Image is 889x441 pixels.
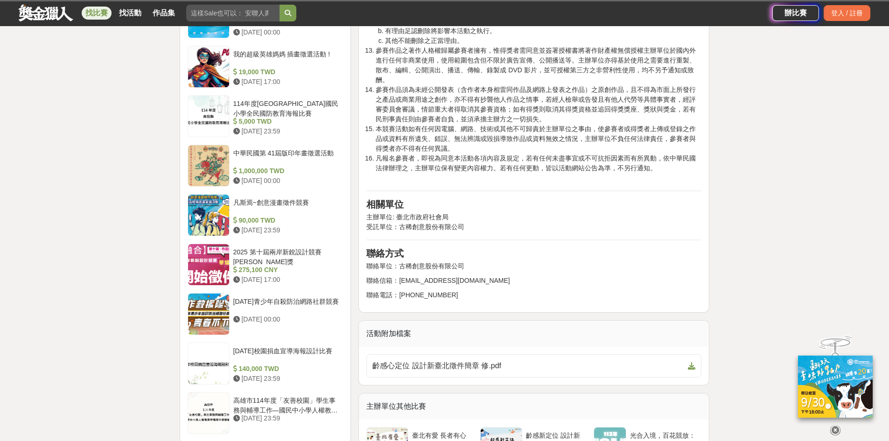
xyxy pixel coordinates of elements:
span: 齡感心定位 設計新臺北徵件簡章 修.pdf [372,360,684,371]
p: 聯絡電話：[PHONE_NUMBER] [366,290,701,300]
p: 聯絡信箱：[EMAIL_ADDRESS][DOMAIN_NAME] [366,276,701,286]
div: [DATE] 23:59 [233,413,340,423]
a: 找活動 [115,7,145,20]
li: 參賽作品之著作人格權歸屬參賽者擁有，惟得獎者需同意並簽署授權書將著作財產權無償授權主辦單位於國內外進行任何非商業使用，使用範圍包含但不限於廣告宣傳、公開播送等。主辦單位亦得基於使用之需要進行重製... [376,46,701,85]
a: 齡感心定位 設計新臺北徵件簡章 修.pdf [366,354,701,378]
div: [DATE] 17:00 [233,77,340,87]
div: [DATE] 00:00 [233,28,340,37]
a: 2025 第十屆兩岸新銳設計競賽 [PERSON_NAME]獎 275,100 CNY [DATE] 17:00 [188,244,343,286]
li: 凡報名參賽者，即視為同意本活動各項內容及規定，若有任何未盡事宜或不可抗拒因素而有所異動，依中華民國法律辦理之，主辦單位保有變更內容權力。若有任何更動，皆以活動網站公告為準，不另行通知。 [376,154,701,183]
li: 本競賽活動如有任何因電腦、網路、技術或其他不可歸責於主辦單位之事由，使參賽者或得獎者上傳或登錄之作品或資料有所遺失、錯誤、無法辨識或毀損導致作品或資料無效之情況，主辦單位不負任何法律責任，參賽者... [376,124,701,154]
div: 活動附加檔案 [359,321,709,347]
div: 我的超級英雄媽媽 插畫徵選活動 ! [233,49,340,67]
li: 參賽作品須為未經公開發表（含作者本身相雷同作品及網路上發表之作品）之原創作品，且不得為市面上所發行之產品或商業用途之創作，亦不得有抄襲他人作品之情事，若經人檢舉或告發且有他人代勞等具體事實者，經... [376,85,701,124]
div: 1,000,000 TWD [233,166,340,176]
div: [DATE] 00:00 [233,176,340,186]
div: 主辦單位其他比賽 [359,393,709,420]
input: 這樣Sale也可以： 安聯人壽創意銷售法募集 [186,5,280,21]
a: 高雄市114年度「友善校園」學生事務與輔導工作—國民中小學人權教育宣導學生學藝競賽 [DATE] 23:59 [188,392,343,434]
a: 凡斯焉~創意漫畫徵件競賽 90,000 TWD [DATE] 23:59 [188,194,343,236]
div: 19,000 TWD [233,67,340,77]
div: 凡斯焉~創意漫畫徵件競賽 [233,198,340,216]
div: [DATE]青少年自殺防治網路社群競賽 [233,297,340,315]
strong: 相關單位 [366,199,404,210]
div: [DATE] 23:59 [233,225,340,235]
div: 114年度[GEOGRAPHIC_DATA]國民小學全民國防教育海報比賽 [233,99,340,117]
div: 高雄市114年度「友善校園」學生事務與輔導工作—國民中小學人權教育宣導學生學藝競賽 [233,396,340,413]
a: 找比賽 [82,7,112,20]
strong: 聯絡方式 [366,248,404,259]
div: 140,000 TWD [233,364,340,374]
div: [DATE] 23:59 [233,126,340,136]
div: 90,000 TWD [233,216,340,225]
div: [DATE] 23:59 [233,374,340,384]
a: 中華民國第 41屆版印年畫徵選活動 1,000,000 TWD [DATE] 00:00 [188,145,343,187]
a: 我的超級英雄媽媽 插畫徵選活動 ! 19,000 TWD [DATE] 17:00 [188,46,343,88]
a: [DATE]校園捐血宣導海報設計比賽 140,000 TWD [DATE] 23:59 [188,343,343,385]
div: 5,000 TWD [233,117,340,126]
img: c171a689-fb2c-43c6-a33c-e56b1f4b2190.jpg [798,356,873,418]
p: 主辦單位: 臺北市政府社會局 受託單位：古稀創意股份有限公司 [366,212,701,232]
div: [DATE] 17:00 [233,275,340,285]
div: [DATE] 00:00 [233,315,340,324]
a: 作品集 [149,7,179,20]
li: 有理由足認刪除將影響本活動之執行。 [385,26,701,36]
div: 275,100 CNY [233,265,340,275]
a: 辦比賽 [772,5,819,21]
div: 登入 / 註冊 [824,5,870,21]
p: 聯絡單位：古稀創意股份有限公司 [366,261,701,271]
div: 中華民國第 41屆版印年畫徵選活動 [233,148,340,166]
li: 其他不能刪除之正當理由。 [385,36,701,46]
div: [DATE]校園捐血宣導海報設計比賽 [233,346,340,364]
div: 2025 第十屆兩岸新銳設計競賽 [PERSON_NAME]獎 [233,247,340,265]
a: 114年度[GEOGRAPHIC_DATA]國民小學全民國防教育海報比賽 5,000 TWD [DATE] 23:59 [188,95,343,137]
a: [DATE]青少年自殺防治網路社群競賽 [DATE] 00:00 [188,293,343,335]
